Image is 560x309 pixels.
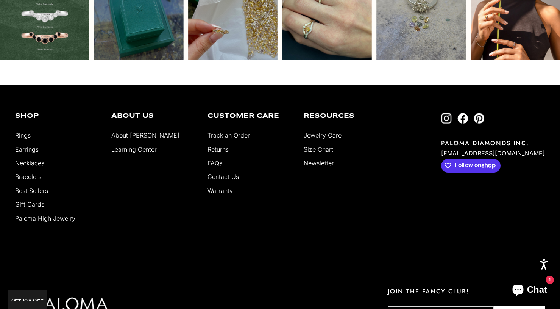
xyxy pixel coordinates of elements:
[388,287,545,296] p: JOIN THE FANCY CLUB!
[15,146,39,153] a: Earrings
[457,113,468,124] a: Follow on Facebook
[304,132,342,139] a: Jewelry Care
[8,290,47,309] div: GET 10% Off
[207,187,233,194] a: Warranty
[15,159,44,167] a: Necklaces
[207,132,250,139] a: Track an Order
[474,113,484,124] a: Follow on Pinterest
[505,278,554,303] inbox-online-store-chat: Shopify online store chat
[111,132,179,139] a: About [PERSON_NAME]
[207,159,222,167] a: FAQs
[111,146,157,153] a: Learning Center
[11,298,44,302] span: GET 10% Off
[304,146,333,153] a: Size Chart
[15,113,100,119] p: Shop
[207,173,239,180] a: Contact Us
[15,132,31,139] a: Rings
[304,113,388,119] p: Resources
[15,173,41,180] a: Bracelets
[441,139,545,147] p: PALOMA DIAMONDS INC.
[304,159,334,167] a: Newsletter
[441,113,452,124] a: Follow on Instagram
[441,147,545,159] p: [EMAIL_ADDRESS][DOMAIN_NAME]
[207,113,292,119] p: Customer Care
[15,215,75,222] a: Paloma High Jewelry
[15,201,44,208] a: Gift Cards
[207,146,229,153] a: Returns
[111,113,196,119] p: About Us
[15,187,48,194] a: Best Sellers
